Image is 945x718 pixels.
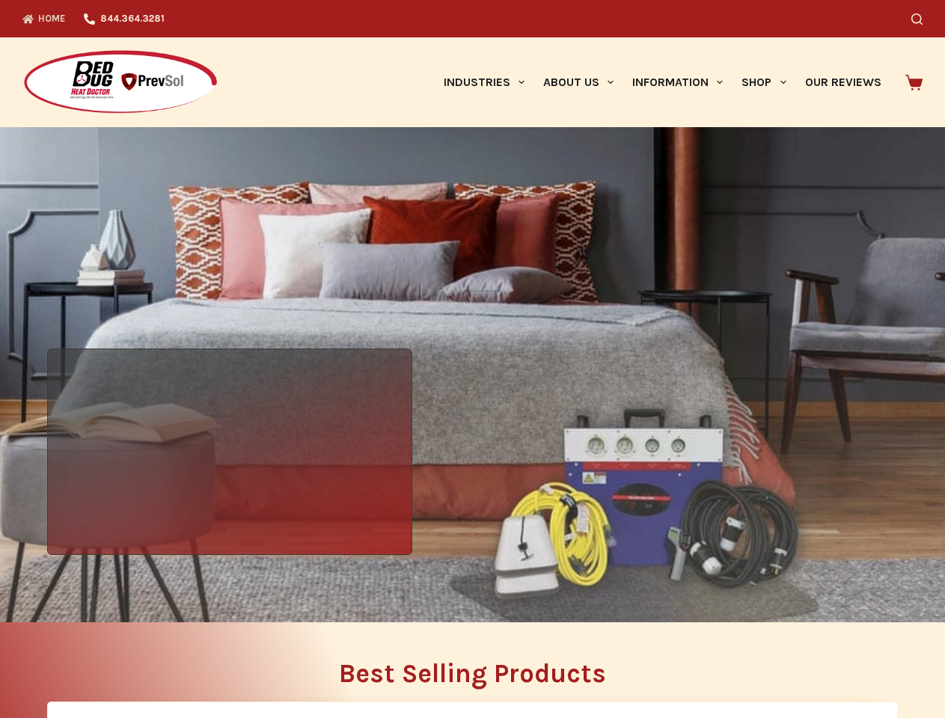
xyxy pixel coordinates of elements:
[533,37,623,127] a: About Us
[434,37,890,127] nav: Primary
[434,37,533,127] a: Industries
[623,37,733,127] a: Information
[47,660,898,687] h2: Best Selling Products
[795,37,890,127] a: Our Reviews
[733,37,795,127] a: Shop
[22,49,218,116] img: Prevsol/Bed Bug Heat Doctor
[911,13,923,25] button: Search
